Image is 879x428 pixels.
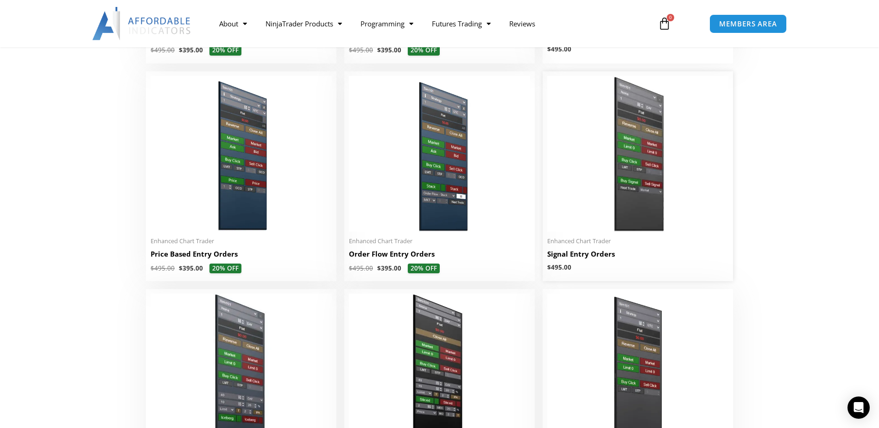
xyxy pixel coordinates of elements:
span: $ [377,264,381,272]
span: $ [547,263,551,271]
span: $ [349,264,353,272]
span: $ [547,45,551,53]
span: $ [377,46,381,54]
bdi: 495.00 [151,46,175,54]
bdi: 395.00 [179,264,203,272]
span: 20% OFF [408,45,440,56]
h2: Signal Entry Orders [547,249,728,259]
bdi: 395.00 [179,46,203,54]
bdi: 495.00 [547,45,571,53]
a: NinjaTrader Products [256,13,351,34]
span: Enhanced Chart Trader [349,237,530,245]
img: Order Flow Entry Orders [349,76,530,232]
bdi: 495.00 [349,46,373,54]
span: $ [151,46,154,54]
a: Programming [351,13,423,34]
div: Open Intercom Messenger [847,397,870,419]
span: Enhanced Chart Trader [547,237,728,245]
a: Futures Trading [423,13,500,34]
h2: Price Based Entry Orders [151,249,332,259]
span: 20% OFF [209,264,241,274]
a: Reviews [500,13,544,34]
span: MEMBERS AREA [719,20,777,27]
bdi: 495.00 [349,264,373,272]
bdi: 395.00 [377,264,401,272]
bdi: 495.00 [547,263,571,271]
a: About [210,13,256,34]
a: Signal Entry Orders [547,249,728,264]
span: $ [179,46,183,54]
img: Price Based Entry Orders [151,76,332,232]
bdi: 395.00 [377,46,401,54]
span: 20% OFF [408,264,440,274]
a: MEMBERS AREA [709,14,787,33]
a: 0 [644,10,685,37]
img: LogoAI | Affordable Indicators – NinjaTrader [92,7,192,40]
a: Price Based Entry Orders [151,249,332,264]
span: 0 [667,14,674,21]
span: $ [179,264,183,272]
a: Order Flow Entry Orders [349,249,530,264]
span: $ [349,46,353,54]
h2: Order Flow Entry Orders [349,249,530,259]
span: $ [151,264,154,272]
span: Enhanced Chart Trader [151,237,332,245]
img: SignalEntryOrders [547,76,728,232]
bdi: 495.00 [151,264,175,272]
nav: Menu [210,13,647,34]
span: 20% OFF [209,45,241,56]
